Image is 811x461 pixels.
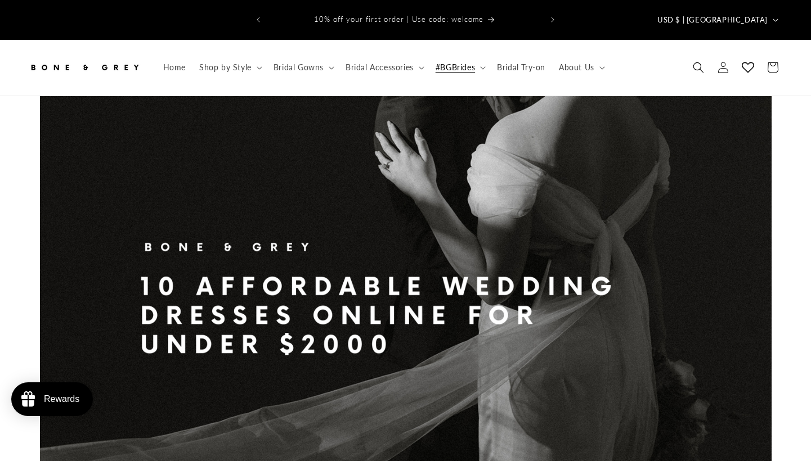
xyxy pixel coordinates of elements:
span: Home [163,62,186,73]
summary: Search [686,55,711,80]
a: Bone and Grey Bridal [24,51,145,84]
button: Previous announcement [246,9,271,30]
span: About Us [559,62,594,73]
span: Shop by Style [199,62,252,73]
img: Bone and Grey Bridal [28,55,141,80]
summary: Bridal Gowns [267,56,339,79]
span: #BGBrides [436,62,475,73]
button: USD $ | [GEOGRAPHIC_DATA] [651,9,783,30]
summary: #BGBrides [429,56,490,79]
span: USD $ | [GEOGRAPHIC_DATA] [657,15,768,26]
summary: About Us [552,56,610,79]
span: 10% off your first order | Use code: welcome [314,15,483,24]
summary: Bridal Accessories [339,56,429,79]
span: Bridal Try-on [497,62,545,73]
a: Home [156,56,192,79]
div: Rewards [44,394,79,404]
span: Bridal Accessories [346,62,414,73]
button: Next announcement [540,9,565,30]
a: Bridal Try-on [490,56,552,79]
span: Bridal Gowns [274,62,324,73]
summary: Shop by Style [192,56,267,79]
